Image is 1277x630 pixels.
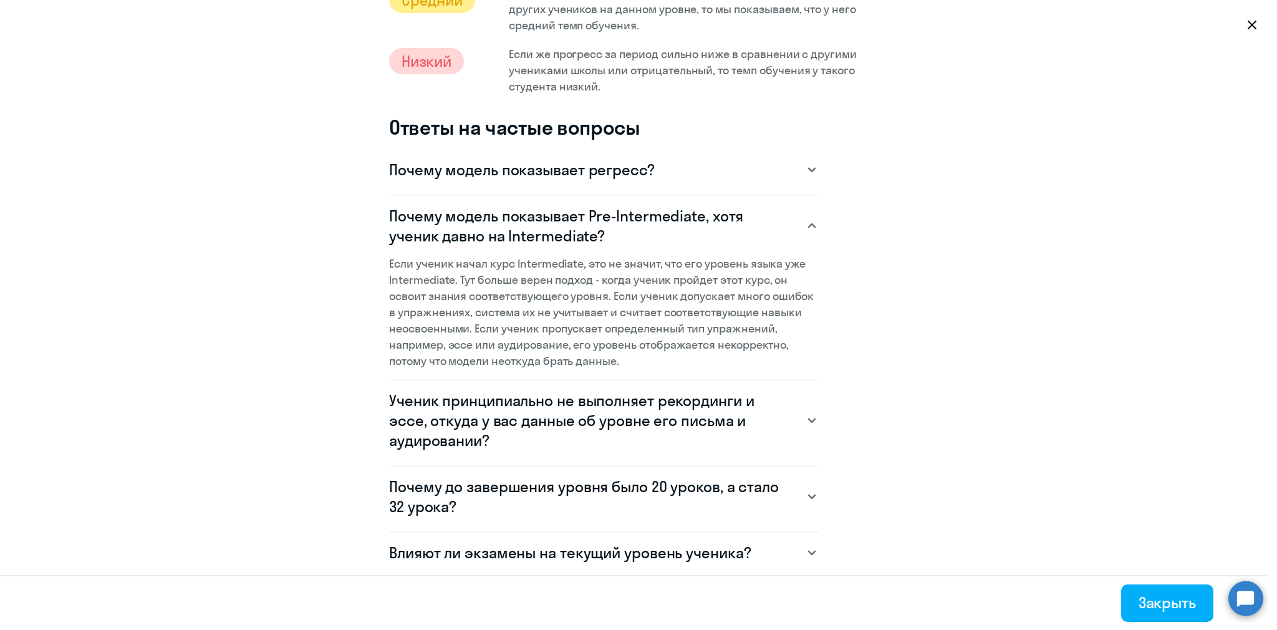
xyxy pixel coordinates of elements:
[1139,593,1196,613] div: Закрыть
[389,256,819,369] p: Если ученик начал курс Intermediate, это не значит, что его уровень языка уже Intermediate. Тут б...
[389,477,794,516] h3: Почему до завершения уровня было 20 уроков, а стало 32 урока?
[389,115,888,140] h2: Ответы на частые вопросы
[509,46,873,95] p: Если же прогресс за период сильно ниже в сравнении с другими учениками школы или отрицательный, т...
[389,206,794,246] h3: Почему модель показывает Pre-Intermediate, хотя ученик давно на Intermediate?
[389,390,794,450] h3: Ученик принципиально не выполняет рекординги и эссе, откуда у вас данные об уровне его письма и а...
[1121,584,1213,622] button: Закрыть
[389,543,751,563] h3: Влияют ли экзамены на текущий уровень ученика?
[389,160,655,180] h3: Почему модель показывает регресс?
[389,48,464,74] span: Низкий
